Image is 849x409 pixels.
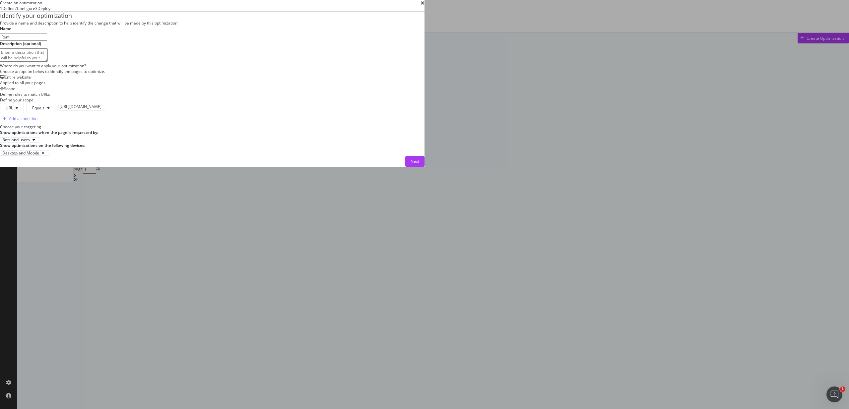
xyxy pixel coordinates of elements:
div: Define [2,6,15,11]
div: Desktop and Mobile [2,151,39,155]
div: Bots and users [2,138,30,142]
span: URL [6,105,13,111]
div: Add a condition [9,116,37,121]
span: Equals [32,105,44,111]
button: Next [405,156,424,167]
div: 2 [15,6,17,11]
div: 3 [35,6,37,11]
span: 1 [840,386,845,392]
iframe: Intercom live chat [826,386,842,402]
div: Deploy [37,6,50,11]
div: Next [411,158,419,164]
div: Configure [17,6,35,11]
button: Equals [27,103,55,113]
